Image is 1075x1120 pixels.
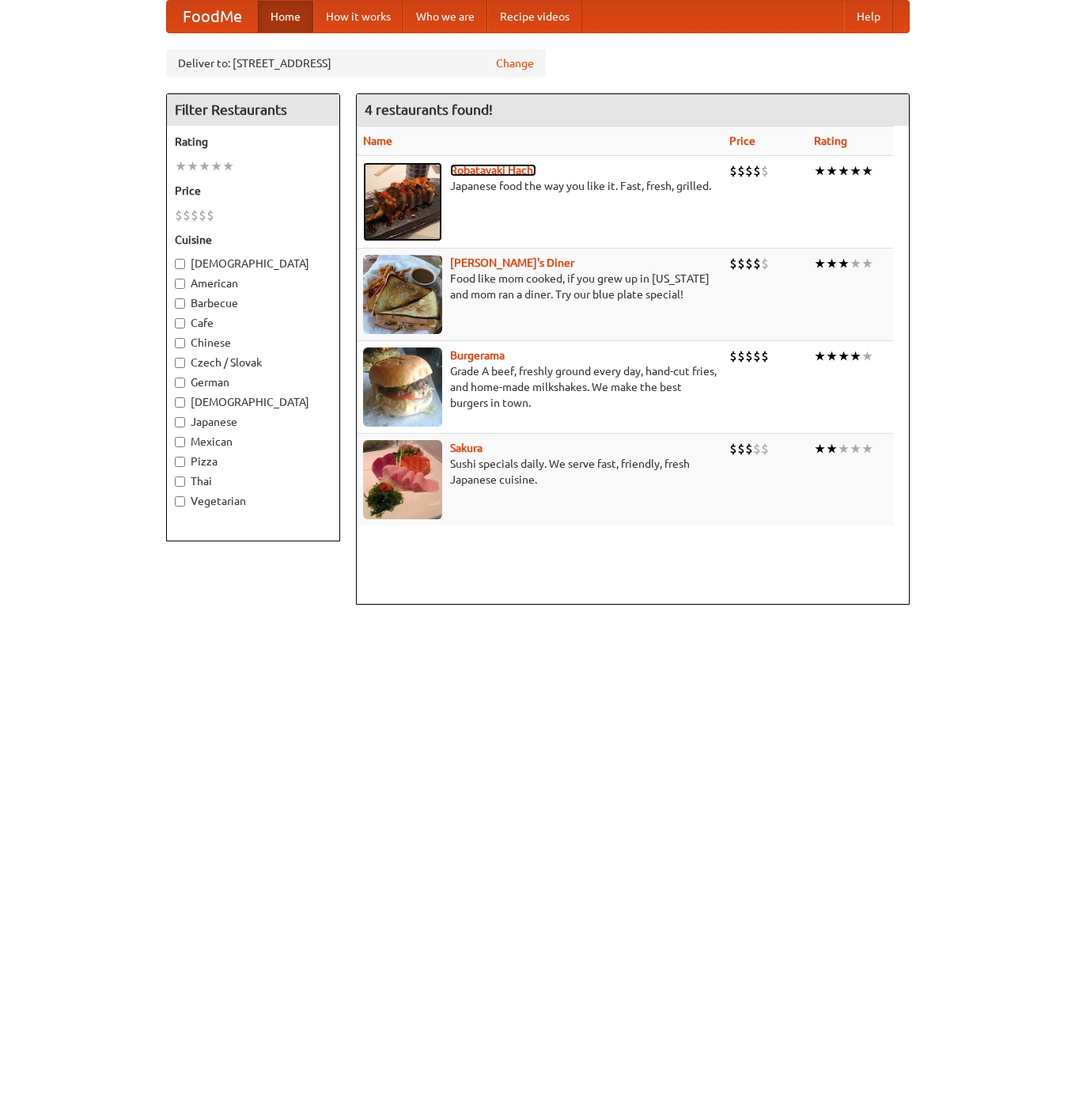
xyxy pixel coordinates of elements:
a: Name [363,135,392,147]
li: ★ [199,158,210,175]
li: $ [761,440,769,457]
li: ★ [222,158,234,175]
a: Price [729,135,755,147]
label: Czech / Slovak [175,355,331,370]
p: Food like mom cooked, if you grew up in [US_STATE] and mom ran a diner. Try our blue plate special! [363,271,717,302]
li: $ [737,255,745,272]
li: ★ [826,162,838,180]
li: ★ [210,158,222,175]
li: $ [761,162,769,180]
label: Japanese [175,414,331,430]
li: ★ [861,440,873,457]
li: $ [753,347,761,365]
a: Burgerama [450,349,505,362]
a: Rating [814,135,847,147]
a: Recipe videos [487,1,582,32]
img: sallys.jpg [363,255,442,334]
p: Sushi specials daily. We serve fast, friendly, fresh Japanese cuisine. [363,456,717,488]
li: ★ [838,162,850,180]
li: ★ [175,158,187,175]
li: ★ [814,255,826,272]
li: $ [183,207,191,224]
input: Chinese [175,338,185,348]
img: burgerama.jpg [363,347,442,427]
li: $ [206,207,214,224]
li: ★ [814,347,826,365]
img: sakura.jpg [363,440,442,519]
li: $ [729,347,737,365]
b: Sakura [450,442,483,454]
a: Home [258,1,313,32]
li: $ [729,255,737,272]
p: Grade A beef, freshly ground every day, hand-cut fries, and home-made milkshakes. We make the bes... [363,363,717,411]
a: How it works [313,1,403,32]
label: Vegetarian [175,493,331,509]
img: robatayaki.jpg [363,162,442,241]
li: ★ [814,162,826,180]
a: [PERSON_NAME]'s Diner [450,256,574,269]
label: [DEMOGRAPHIC_DATA] [175,394,331,410]
a: Who we are [403,1,487,32]
a: FoodMe [167,1,258,32]
li: ★ [187,158,199,175]
label: German [175,374,331,390]
a: Robatayaki Hachi [450,164,536,177]
li: $ [737,440,745,457]
li: ★ [861,347,873,365]
a: Change [496,55,534,71]
li: $ [175,207,183,224]
input: German [175,378,185,388]
li: $ [737,347,745,365]
input: Cafe [175,318,185,328]
li: $ [745,162,753,180]
li: $ [761,255,769,272]
label: Mexican [175,434,331,450]
li: $ [191,207,199,224]
li: $ [729,162,737,180]
li: $ [745,255,753,272]
li: $ [199,207,206,224]
li: ★ [838,440,850,457]
label: Pizza [175,454,331,469]
li: ★ [850,255,861,272]
li: ★ [838,255,850,272]
ng-pluralize: 4 restaurants found! [365,102,493,117]
h5: Cuisine [175,232,331,248]
label: Cafe [175,315,331,331]
li: ★ [826,255,838,272]
input: Japanese [175,417,185,427]
input: [DEMOGRAPHIC_DATA] [175,397,185,408]
label: Thai [175,473,331,489]
label: Chinese [175,335,331,351]
h5: Rating [175,134,331,150]
label: Barbecue [175,295,331,311]
label: American [175,275,331,291]
input: Mexican [175,437,185,447]
li: $ [745,440,753,457]
input: Vegetarian [175,496,185,507]
li: $ [753,440,761,457]
li: ★ [838,347,850,365]
li: $ [753,255,761,272]
li: $ [761,347,769,365]
li: $ [753,162,761,180]
input: [DEMOGRAPHIC_DATA] [175,259,185,269]
div: Deliver to: [STREET_ADDRESS] [166,49,546,78]
h5: Price [175,183,331,199]
input: Pizza [175,457,185,467]
a: Help [844,1,893,32]
li: ★ [861,162,873,180]
input: Czech / Slovak [175,358,185,368]
input: Barbecue [175,298,185,309]
li: ★ [850,347,861,365]
li: ★ [826,440,838,457]
li: ★ [850,440,861,457]
input: American [175,279,185,289]
li: $ [729,440,737,457]
li: ★ [814,440,826,457]
li: ★ [826,347,838,365]
input: Thai [175,476,185,487]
